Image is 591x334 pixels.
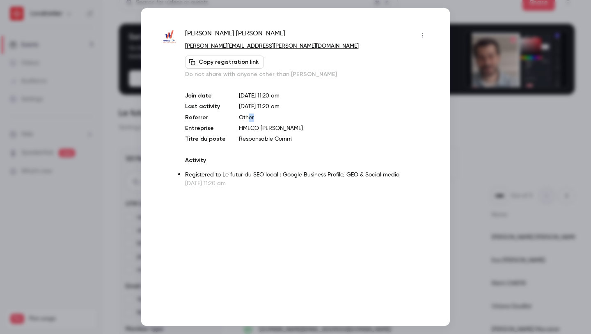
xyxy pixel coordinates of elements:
span: [PERSON_NAME] [PERSON_NAME] [185,29,285,42]
p: [DATE] 11:20 am [239,92,429,100]
p: Entreprise [185,124,226,132]
p: Do not share with anyone other than [PERSON_NAME] [185,70,429,79]
p: [DATE] 11:20 am [185,179,429,188]
p: Responsable Comm' [239,135,429,143]
p: Activity [185,156,429,165]
p: Referrer [185,114,226,122]
p: FIMECO [PERSON_NAME] [239,124,429,132]
p: Join date [185,92,226,100]
a: [PERSON_NAME][EMAIL_ADDRESS][PERSON_NAME][DOMAIN_NAME] [185,43,359,49]
p: Last activity [185,102,226,111]
p: Titre du poste [185,135,226,143]
img: fimeco.fr [162,30,177,45]
button: Copy registration link [185,56,264,69]
a: Le futur du SEO local : Google Business Profile, GEO & Social media [222,172,400,178]
p: Other [239,114,429,122]
p: Registered to [185,171,429,179]
span: [DATE] 11:20 am [239,104,279,109]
